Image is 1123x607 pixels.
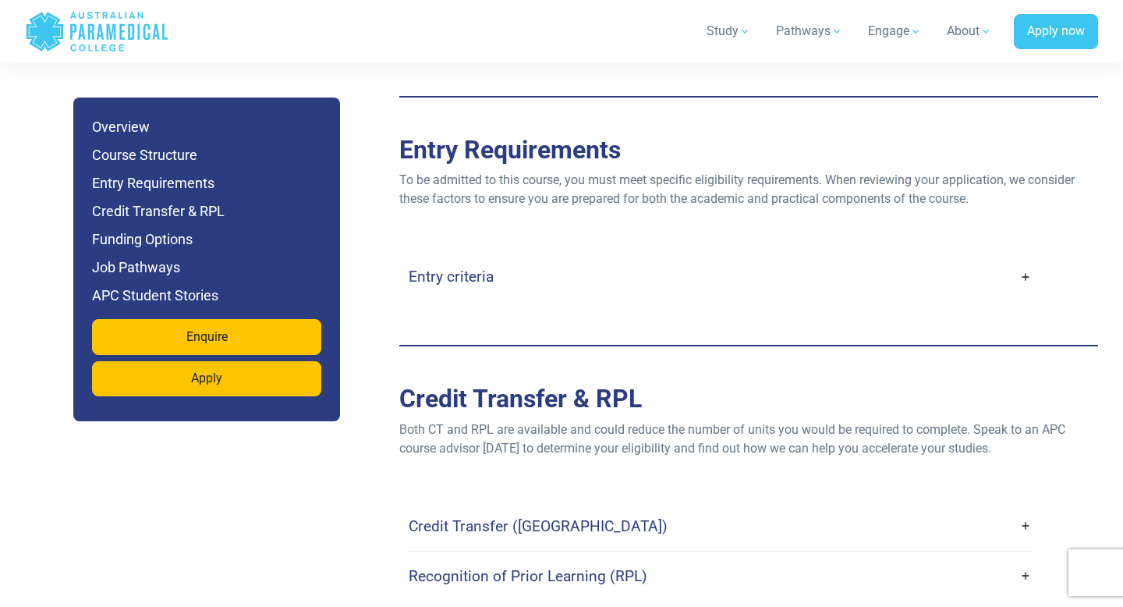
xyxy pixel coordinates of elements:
[25,6,169,57] a: Australian Paramedical College
[767,9,852,53] a: Pathways
[399,421,1098,458] p: Both CT and RPL are available and could reduce the number of units you would be required to compl...
[399,171,1098,208] p: To be admitted to this course, you must meet specific eligibility requirements. When reviewing yo...
[937,9,1001,53] a: About
[409,268,494,286] h4: Entry criteria
[399,384,1098,414] h2: Credit Transfer & RPL
[399,135,1098,165] h2: Entry Requirements
[859,9,931,53] a: Engage
[409,508,1032,545] a: Credit Transfer ([GEOGRAPHIC_DATA])
[697,9,760,53] a: Study
[409,567,647,585] h4: Recognition of Prior Learning (RPL)
[1014,14,1098,50] a: Apply now
[409,258,1032,295] a: Entry criteria
[409,558,1032,595] a: Recognition of Prior Learning (RPL)
[409,517,668,535] h4: Credit Transfer ([GEOGRAPHIC_DATA])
